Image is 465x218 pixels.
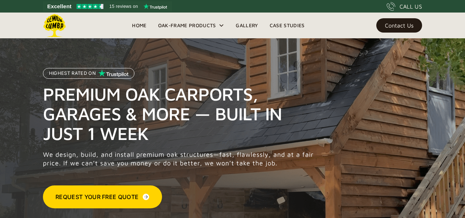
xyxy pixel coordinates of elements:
[264,20,310,31] a: Case Studies
[152,13,230,38] div: Oak-Frame Products
[55,193,138,201] div: Request Your Free Quote
[385,23,413,28] div: Contact Us
[400,2,422,11] div: CALL US
[109,2,138,11] span: 15 reviews on
[49,71,96,76] p: Highest Rated on
[230,20,264,31] a: Gallery
[43,185,162,208] a: Request Your Free Quote
[143,4,167,9] img: Trustpilot logo
[43,68,134,84] a: Highest Rated on
[43,84,318,143] h1: Premium Oak Carports, Garages & More — Built in Just 1 Week
[43,150,318,168] p: We design, build, and install premium oak structures—fast, flawlessly, and at a fair price. If we...
[77,4,103,9] img: Trustpilot 4.5 stars
[43,1,172,11] a: See Lemon Lumba reviews on Trustpilot
[387,2,422,11] a: CALL US
[376,18,422,33] a: Contact Us
[126,20,152,31] a: Home
[47,2,72,11] span: Excellent
[158,21,216,30] div: Oak-Frame Products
